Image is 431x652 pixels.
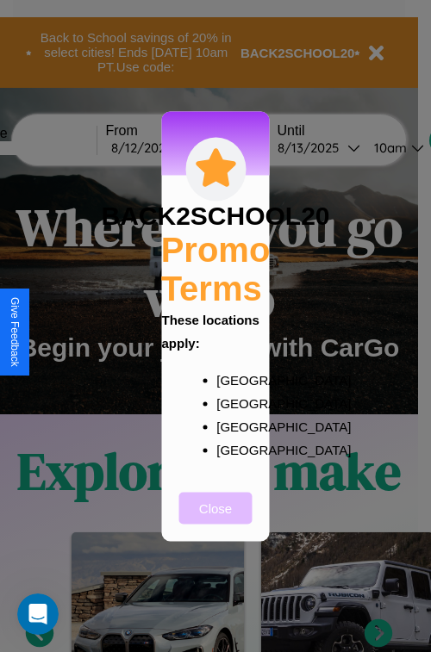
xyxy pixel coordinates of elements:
[216,368,249,391] p: [GEOGRAPHIC_DATA]
[216,438,249,461] p: [GEOGRAPHIC_DATA]
[162,312,259,350] b: These locations apply:
[9,297,21,367] div: Give Feedback
[179,492,253,524] button: Close
[17,593,59,635] iframe: Intercom live chat
[101,201,329,230] h3: BACK2SCHOOL20
[216,414,249,438] p: [GEOGRAPHIC_DATA]
[216,391,249,414] p: [GEOGRAPHIC_DATA]
[161,230,271,307] h2: Promo Terms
